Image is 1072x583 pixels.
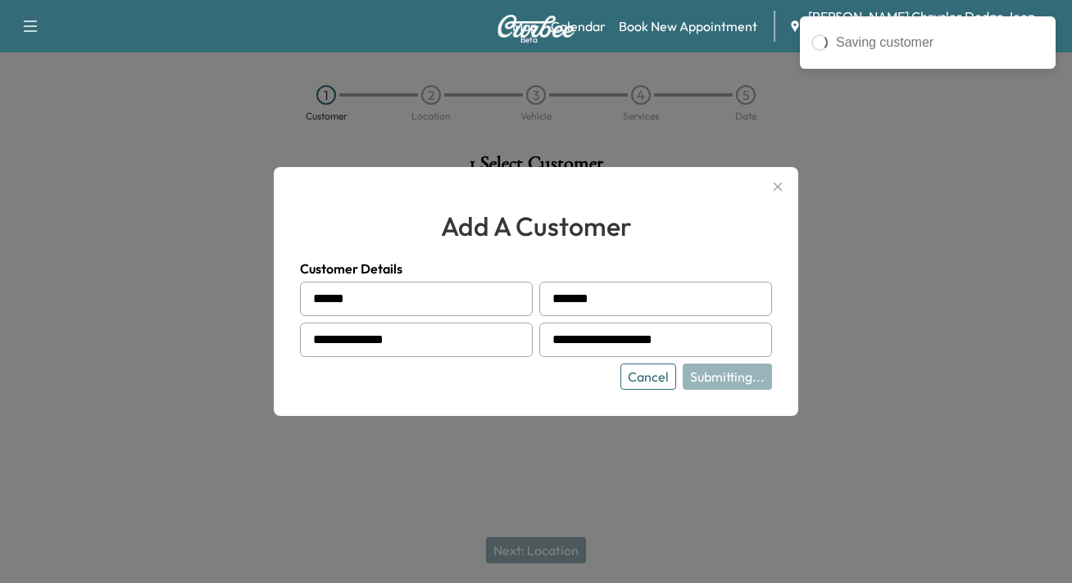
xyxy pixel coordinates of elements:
button: Cancel [620,364,676,390]
a: Calendar [551,16,606,36]
span: [PERSON_NAME] Chrysler Dodge Jeep RAM of [GEOGRAPHIC_DATA] [808,7,1059,46]
div: Saving customer [836,33,1044,52]
a: Book New Appointment [619,16,757,36]
div: Beta [520,34,538,46]
a: MapBeta [512,16,538,36]
h4: Customer Details [300,259,772,278]
h2: add a customer [300,206,772,246]
img: Curbee Logo [497,15,575,38]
